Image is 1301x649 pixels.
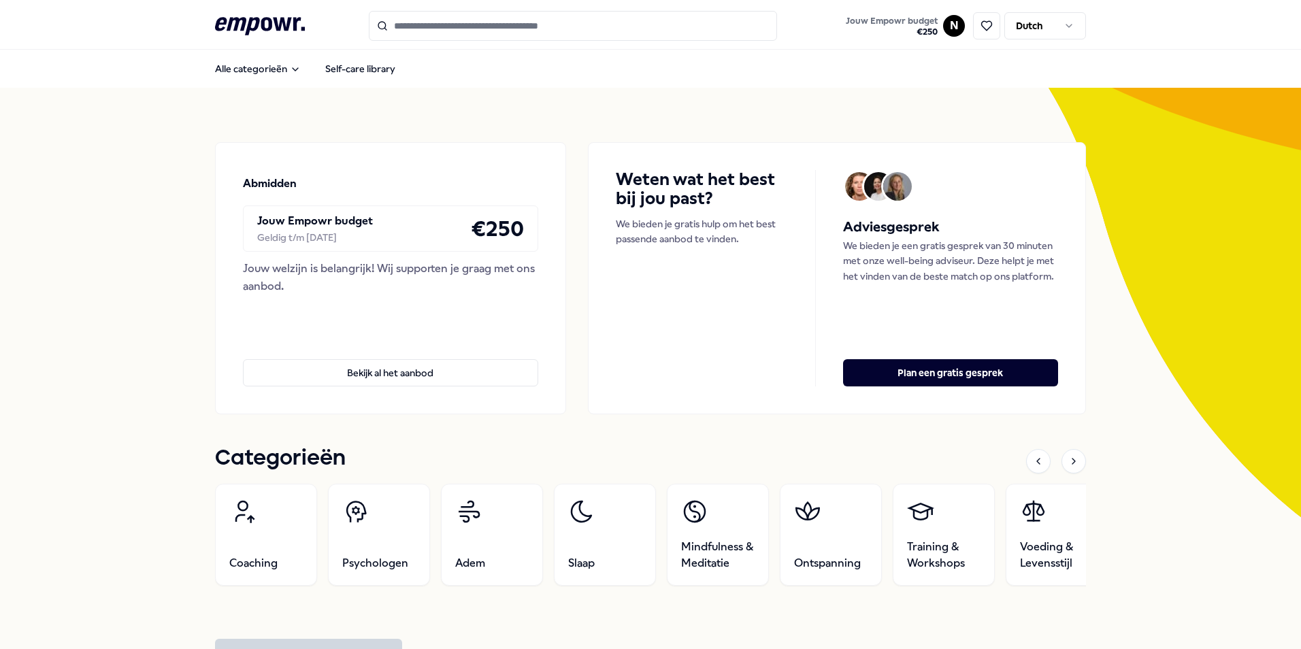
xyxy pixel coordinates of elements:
[843,13,940,40] button: Jouw Empowr budget€250
[616,216,788,247] p: We bieden je gratis hulp om het best passende aanbod te vinden.
[314,55,406,82] a: Self-care library
[441,484,543,586] a: Adem
[667,484,769,586] a: Mindfulness & Meditatie
[846,27,938,37] span: € 250
[328,484,430,586] a: Psychologen
[845,172,874,201] img: Avatar
[1006,484,1108,586] a: Voeding & Levensstijl
[554,484,656,586] a: Slaap
[229,555,278,571] span: Coaching
[907,539,981,571] span: Training & Workshops
[257,212,373,230] p: Jouw Empowr budget
[215,484,317,586] a: Coaching
[243,359,538,386] button: Bekijk al het aanbod
[243,260,538,295] div: Jouw welzijn is belangrijk! Wij supporten je graag met ons aanbod.
[780,484,882,586] a: Ontspanning
[883,172,912,201] img: Avatar
[471,212,524,246] h4: € 250
[204,55,406,82] nav: Main
[342,555,408,571] span: Psychologen
[846,16,938,27] span: Jouw Empowr budget
[204,55,312,82] button: Alle categorieën
[1020,539,1093,571] span: Voeding & Levensstijl
[893,484,995,586] a: Training & Workshops
[257,230,373,245] div: Geldig t/m [DATE]
[243,175,297,193] p: Abmidden
[215,442,346,476] h1: Categorieën
[568,555,595,571] span: Slaap
[843,238,1058,284] p: We bieden je een gratis gesprek van 30 minuten met onze well-being adviseur. Deze helpt je met he...
[843,216,1058,238] h5: Adviesgesprek
[455,555,485,571] span: Adem
[864,172,893,201] img: Avatar
[943,15,965,37] button: N
[681,539,755,571] span: Mindfulness & Meditatie
[843,359,1058,386] button: Plan een gratis gesprek
[794,555,861,571] span: Ontspanning
[243,337,538,386] a: Bekijk al het aanbod
[369,11,777,41] input: Search for products, categories or subcategories
[840,12,943,40] a: Jouw Empowr budget€250
[616,170,788,208] h4: Weten wat het best bij jou past?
